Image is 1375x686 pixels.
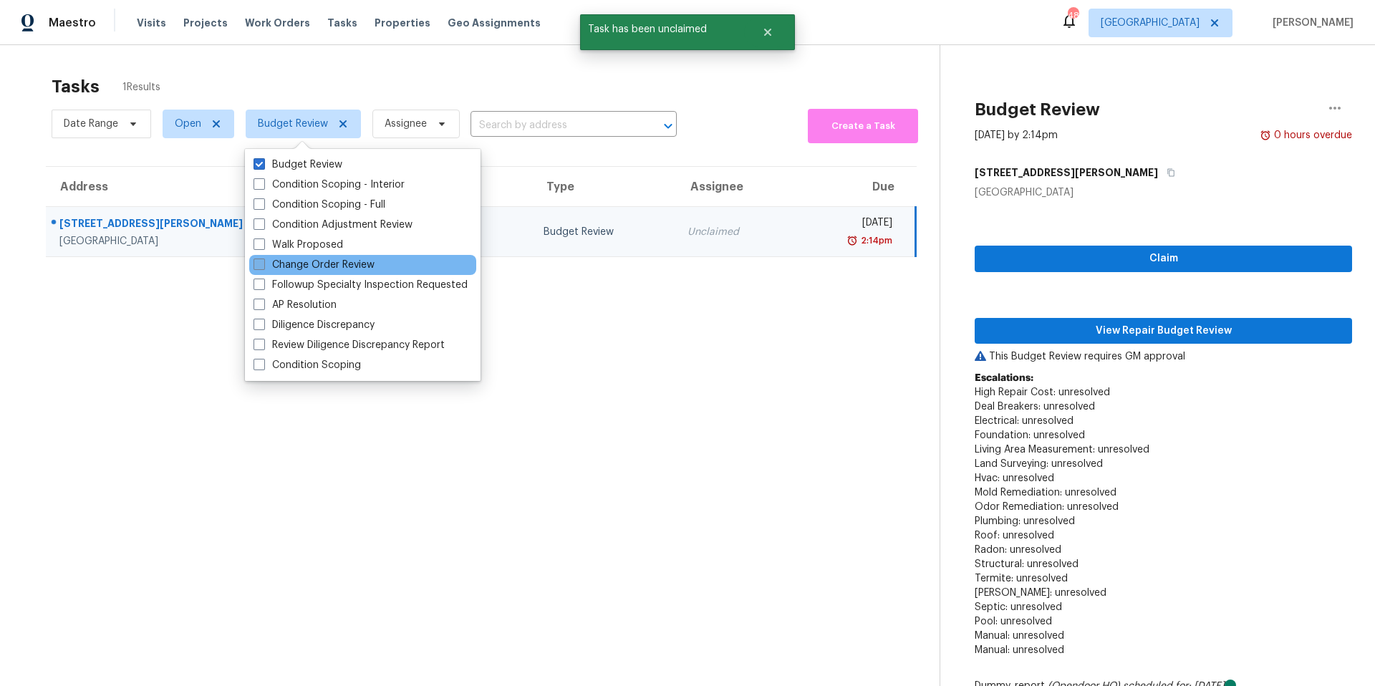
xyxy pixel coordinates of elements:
img: Overdue Alarm Icon [846,233,858,248]
div: [GEOGRAPHIC_DATA] [59,234,357,248]
th: Assignee [676,167,791,207]
span: Structural: unresolved [975,559,1079,569]
span: [PERSON_NAME]: unresolved [975,588,1106,598]
h2: Tasks [52,79,100,94]
span: Living Area Measurement: unresolved [975,445,1149,455]
label: Condition Scoping [254,358,361,372]
label: Walk Proposed [254,238,343,252]
div: [DATE] by 2:14pm [975,128,1058,142]
button: Open [658,116,678,136]
span: Budget Review [258,117,328,131]
span: Land Surveying: unresolved [975,459,1103,469]
span: [GEOGRAPHIC_DATA] [1101,16,1200,30]
label: Followup Specialty Inspection Requested [254,278,468,292]
label: Condition Adjustment Review [254,218,412,232]
span: Geo Assignments [448,16,541,30]
span: Create a Task [815,118,911,135]
span: Termite: unresolved [975,574,1068,584]
span: Maestro [49,16,96,30]
label: AP Resolution [254,298,337,312]
span: Task has been unclaimed [580,14,744,44]
span: Plumbing: unresolved [975,516,1075,526]
span: Deal Breakers: unresolved [975,402,1095,412]
span: Claim [986,250,1341,268]
span: Tasks [327,18,357,28]
span: Properties [375,16,430,30]
th: Address [46,167,368,207]
div: 48 [1068,9,1078,23]
div: 2:14pm [858,233,892,248]
p: This Budget Review requires GM approval [975,349,1352,364]
span: Roof: unresolved [975,531,1054,541]
span: Odor Remediation: unresolved [975,502,1119,512]
h5: [STREET_ADDRESS][PERSON_NAME] [975,165,1158,180]
span: Date Range [64,117,118,131]
label: Condition Scoping - Full [254,198,385,212]
label: Review Diligence Discrepancy Report [254,338,445,352]
label: Diligence Discrepancy [254,318,375,332]
span: Pool: unresolved [975,617,1052,627]
button: Claim [975,246,1352,272]
h2: Budget Review [975,102,1100,117]
th: Due [791,167,916,207]
span: Electrical: unresolved [975,416,1074,426]
span: Projects [183,16,228,30]
span: 1 Results [122,80,160,95]
button: Create a Task [808,109,918,143]
span: Assignee [385,117,427,131]
span: Manual: unresolved [975,631,1064,641]
span: View Repair Budget Review [986,322,1341,340]
b: Escalations: [975,373,1033,383]
span: [PERSON_NAME] [1267,16,1354,30]
div: 0 hours overdue [1271,128,1352,142]
label: Condition Scoping - Interior [254,178,405,192]
span: Radon: unresolved [975,545,1061,555]
label: Change Order Review [254,258,375,272]
button: View Repair Budget Review [975,318,1352,344]
img: Overdue Alarm Icon [1260,128,1271,142]
span: Open [175,117,201,131]
input: Search by address [471,115,637,137]
div: [STREET_ADDRESS][PERSON_NAME] [59,216,357,234]
div: Budget Review [544,225,665,239]
label: Budget Review [254,158,342,172]
th: Type [532,167,676,207]
span: Manual: unresolved [975,645,1064,655]
div: [GEOGRAPHIC_DATA] [975,185,1352,200]
span: Septic: unresolved [975,602,1062,612]
span: Mold Remediation: unresolved [975,488,1116,498]
span: Work Orders [245,16,310,30]
span: Foundation: unresolved [975,430,1085,440]
button: Close [744,18,791,47]
div: [DATE] [803,216,892,233]
div: Unclaimed [687,225,780,239]
span: Visits [137,16,166,30]
span: Hvac: unresolved [975,473,1054,483]
span: High Repair Cost: unresolved [975,387,1110,397]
